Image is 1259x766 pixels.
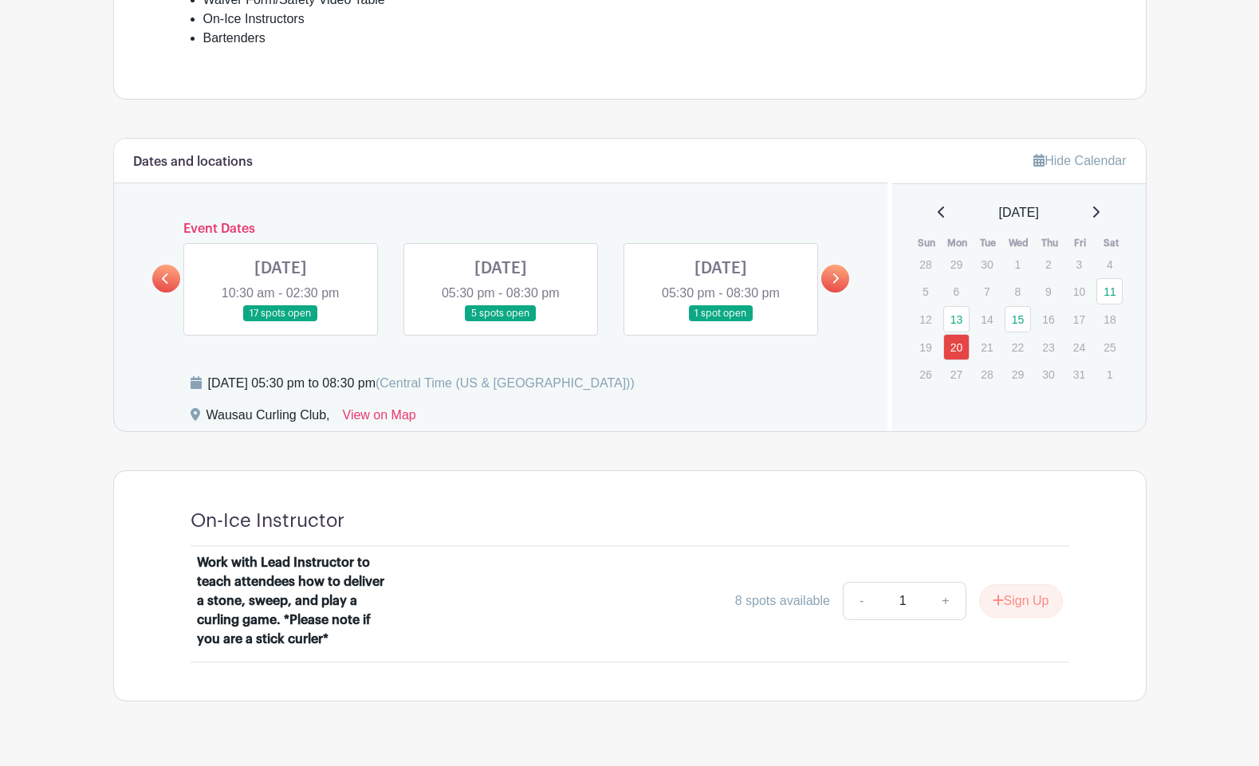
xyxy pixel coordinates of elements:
[1005,335,1031,359] p: 22
[1005,252,1031,277] p: 1
[912,335,938,359] p: 19
[208,374,635,393] div: [DATE] 05:30 pm to 08:30 pm
[1096,307,1123,332] p: 18
[1096,235,1127,251] th: Sat
[979,584,1063,618] button: Sign Up
[943,362,970,387] p: 27
[843,582,879,620] a: -
[974,335,1000,359] p: 21
[191,509,344,532] h4: On-Ice Instructor
[912,279,938,304] p: 5
[926,582,966,620] a: +
[943,279,970,304] p: 6
[1065,235,1096,251] th: Fri
[735,591,830,611] div: 8 spots available
[973,235,1004,251] th: Tue
[1066,307,1092,332] p: 17
[1005,362,1031,387] p: 29
[197,553,395,649] div: Work with Lead Instructor to teach attendees how to deliver a stone, sweep, and play a curling ga...
[974,279,1000,304] p: 7
[203,10,1069,29] li: On-Ice Instructors
[1035,279,1061,304] p: 9
[1066,252,1092,277] p: 3
[1096,278,1123,304] a: 11
[912,362,938,387] p: 26
[1034,235,1065,251] th: Thu
[943,334,970,360] a: 20
[942,235,974,251] th: Mon
[999,203,1039,222] span: [DATE]
[343,406,416,431] a: View on Map
[1033,154,1126,167] a: Hide Calendar
[1035,362,1061,387] p: 30
[376,376,635,390] span: (Central Time (US & [GEOGRAPHIC_DATA]))
[1035,335,1061,359] p: 23
[207,406,330,431] div: Wausau Curling Club,
[1066,335,1092,359] p: 24
[912,252,938,277] p: 28
[133,155,253,170] h6: Dates and locations
[1004,235,1035,251] th: Wed
[1096,252,1123,277] p: 4
[1096,335,1123,359] p: 25
[1035,252,1061,277] p: 2
[1005,306,1031,332] a: 15
[911,235,942,251] th: Sun
[1066,362,1092,387] p: 31
[203,29,1069,48] li: Bartenders
[1005,279,1031,304] p: 8
[974,362,1000,387] p: 28
[974,252,1000,277] p: 30
[912,307,938,332] p: 12
[943,252,970,277] p: 29
[180,222,822,237] h6: Event Dates
[974,307,1000,332] p: 14
[943,306,970,332] a: 13
[1066,279,1092,304] p: 10
[1096,362,1123,387] p: 1
[1035,307,1061,332] p: 16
